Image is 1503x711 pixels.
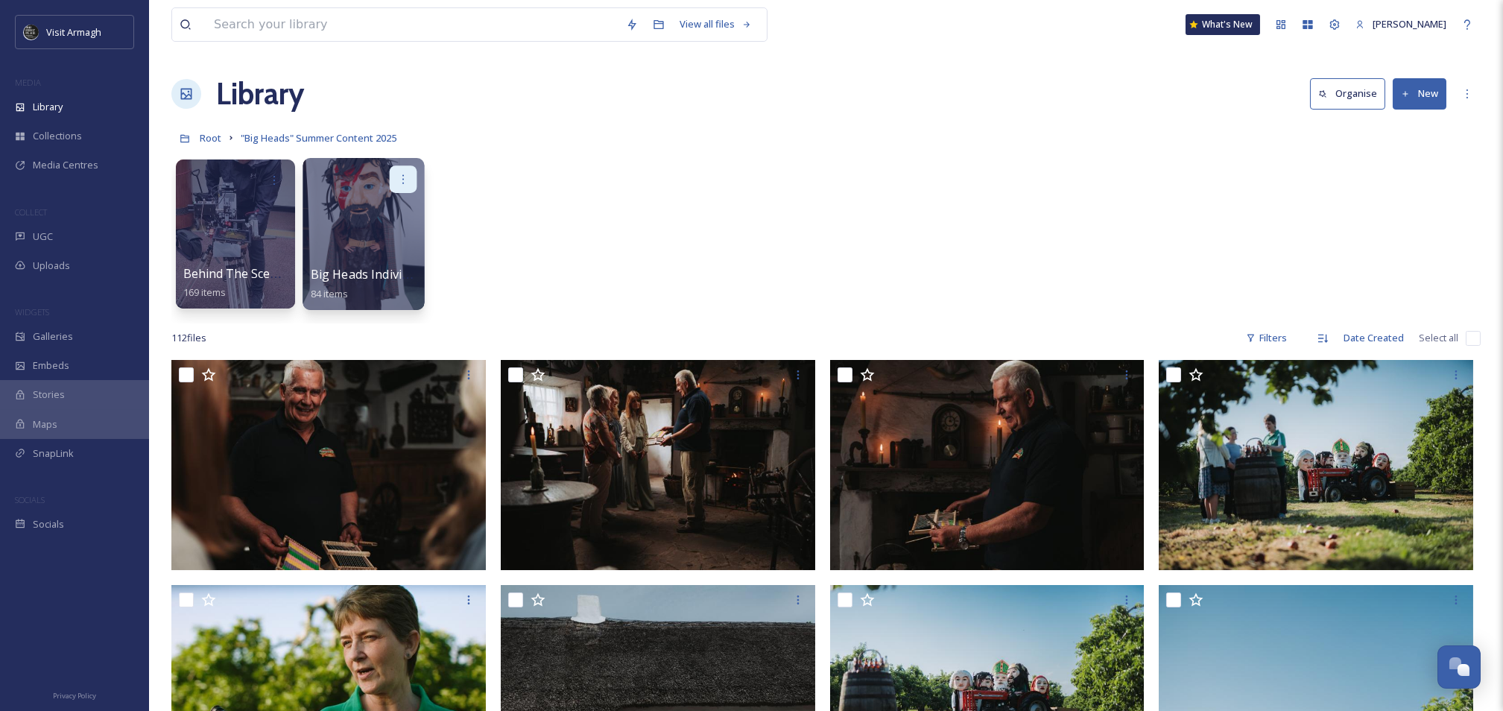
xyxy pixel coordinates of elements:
a: What's New [1186,14,1260,35]
span: Privacy Policy [53,691,96,701]
span: "Big Heads" Summer Content 2025 [241,131,396,145]
span: UGC [33,230,53,244]
span: 169 items [183,285,226,299]
span: Socials [33,517,64,531]
img: THE-FIRST-PLACE-VISIT-ARMAGH.COM-BLACK.jpg [24,25,39,39]
span: Uploads [33,259,70,273]
span: Stories [33,388,65,402]
a: Root [200,129,221,147]
a: Big Heads Individual Shots [DATE]84 items [311,268,505,300]
span: Behind The Scenes Content [183,265,338,282]
span: Visit Armagh [46,25,101,39]
a: View all files [672,10,759,39]
span: Root [200,131,221,145]
a: Organise [1310,78,1393,109]
span: Big Heads Individual Shots [DATE] [311,266,505,282]
span: MEDIA [15,77,41,88]
a: Library [216,72,304,116]
img: ext_1751558375.435959_patrick@patrickhughesdop.com-A7409981.jpg [830,360,1145,570]
button: Organise [1310,78,1385,109]
div: Filters [1238,323,1294,353]
img: ext_1751558377.740682_patrick@patrickhughesdop.com-A7409974.jpg [171,360,486,570]
span: Galleries [33,329,73,344]
a: "Big Heads" Summer Content 2025 [241,129,396,147]
a: [PERSON_NAME] [1348,10,1454,39]
button: Open Chat [1437,645,1481,689]
img: ext_1751558374.254538_patrick@patrickhughesdop.com-A7409576.jpg [1159,360,1473,570]
span: 84 items [311,286,349,300]
span: 112 file s [171,331,206,345]
span: Collections [33,129,82,143]
span: SOCIALS [15,494,45,505]
div: Date Created [1336,323,1411,353]
span: SnapLink [33,446,74,461]
span: COLLECT [15,206,47,218]
button: New [1393,78,1446,109]
a: Privacy Policy [53,686,96,704]
a: Behind The Scenes Content169 items [183,267,338,299]
span: Maps [33,417,57,432]
span: Embeds [33,358,69,373]
span: Select all [1419,331,1458,345]
span: Library [33,100,63,114]
span: WIDGETS [15,306,49,317]
span: Media Centres [33,158,98,172]
span: [PERSON_NAME] [1373,17,1446,31]
img: ext_1751558376.845756_patrick@patrickhughesdop.com-A7409961.jpg [501,360,815,570]
input: Search your library [206,8,618,41]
